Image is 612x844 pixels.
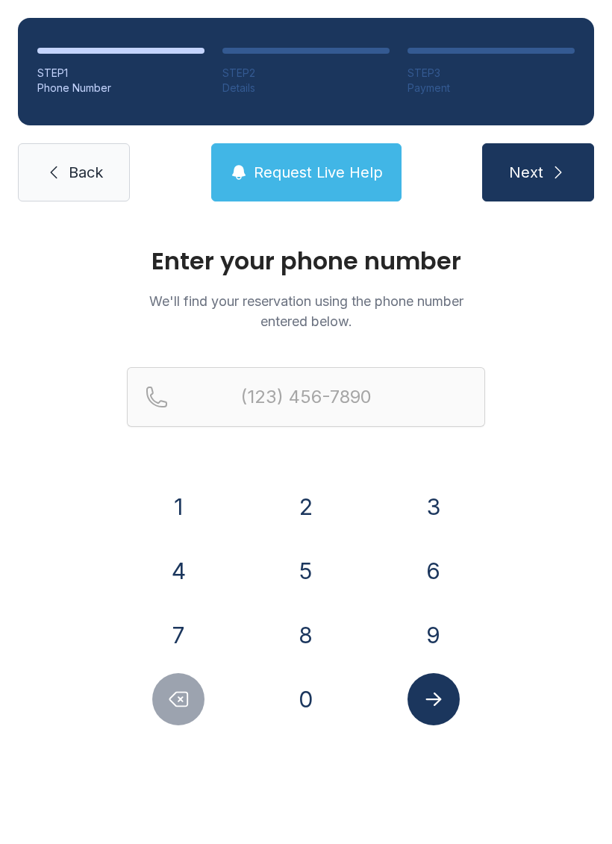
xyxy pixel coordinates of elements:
[280,609,332,661] button: 8
[254,162,383,183] span: Request Live Help
[408,673,460,725] button: Submit lookup form
[280,481,332,533] button: 2
[222,81,390,96] div: Details
[127,367,485,427] input: Reservation phone number
[280,673,332,725] button: 0
[222,66,390,81] div: STEP 2
[408,545,460,597] button: 6
[408,66,575,81] div: STEP 3
[152,609,204,661] button: 7
[127,249,485,273] h1: Enter your phone number
[408,81,575,96] div: Payment
[408,481,460,533] button: 3
[37,66,204,81] div: STEP 1
[69,162,103,183] span: Back
[37,81,204,96] div: Phone Number
[280,545,332,597] button: 5
[509,162,543,183] span: Next
[152,545,204,597] button: 4
[127,291,485,331] p: We'll find your reservation using the phone number entered below.
[152,673,204,725] button: Delete number
[152,481,204,533] button: 1
[408,609,460,661] button: 9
